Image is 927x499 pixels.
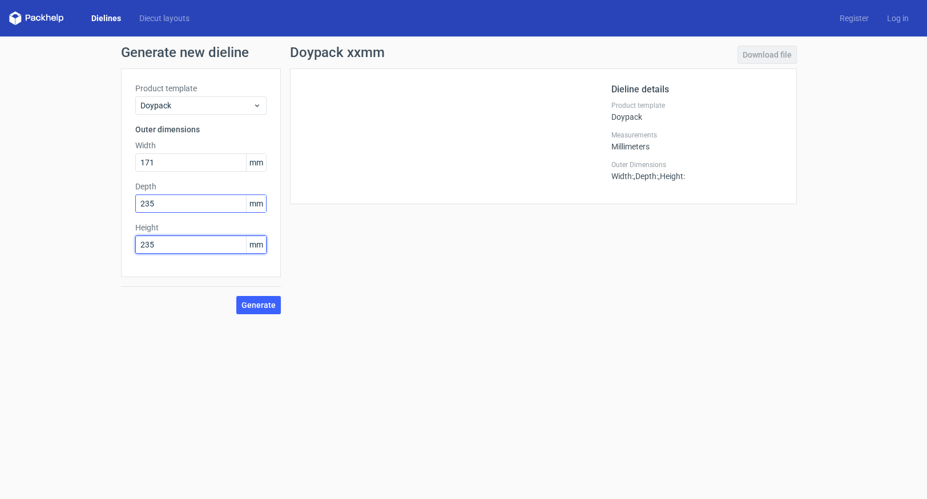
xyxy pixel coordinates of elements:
[135,124,267,135] h3: Outer dimensions
[290,46,385,59] h1: Doypack xxmm
[236,296,281,314] button: Generate
[611,101,783,110] label: Product template
[130,13,199,24] a: Diecut layouts
[246,236,266,253] span: mm
[135,181,267,192] label: Depth
[135,140,267,151] label: Width
[135,83,267,94] label: Product template
[611,172,634,181] span: Width :
[82,13,130,24] a: Dielines
[140,100,253,111] span: Doypack
[121,46,806,59] h1: Generate new dieline
[831,13,878,24] a: Register
[611,131,783,140] label: Measurements
[611,160,783,169] label: Outer Dimensions
[658,172,685,181] span: , Height :
[611,101,783,121] div: Doypack
[241,301,276,309] span: Generate
[878,13,918,24] a: Log in
[634,172,658,181] span: , Depth :
[246,195,266,212] span: mm
[611,131,783,151] div: Millimeters
[246,154,266,171] span: mm
[135,222,267,233] label: Height
[611,83,783,96] h2: Dieline details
